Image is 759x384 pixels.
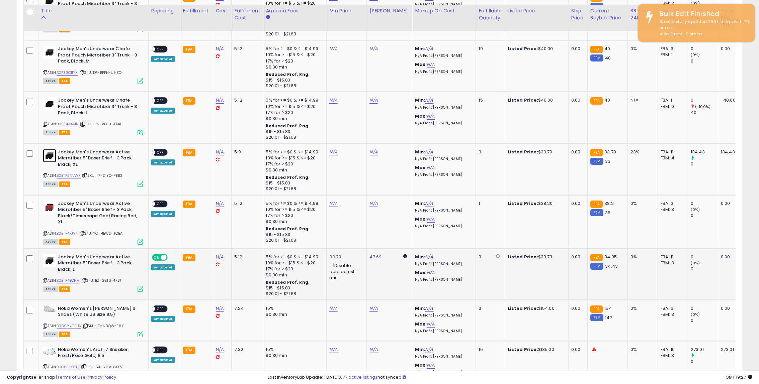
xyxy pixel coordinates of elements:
div: Cost [216,7,229,14]
div: $38.20 [508,201,563,207]
b: Min: [415,45,425,52]
div: 0 [479,254,499,260]
span: 33.79 [604,149,616,155]
span: OFF [167,254,177,260]
div: Current Buybox Price [590,7,625,21]
a: B0BTP4BQHH [57,278,80,283]
div: 0.00 [721,46,738,52]
div: 15% [266,305,321,311]
div: $0.30 min [266,272,321,278]
div: ASIN: [43,201,143,244]
div: FBM: 0 [661,104,683,110]
small: FBM [590,54,603,61]
div: BB Share 24h. [630,7,655,21]
div: ASIN: [43,305,143,337]
span: 40 [604,97,610,103]
p: N/A Profit [PERSON_NAME] [415,121,471,126]
a: N/A [369,200,377,207]
p: N/A Profit [PERSON_NAME] [415,313,471,318]
a: N/A [216,149,224,155]
div: $15 - $15.83 [266,78,321,83]
b: Jockey Men's Underwear Active Microfiber 5" Boxer Brief - 3 Pack, Black, XL [58,149,139,169]
div: 10% for >= $15 & <= $20 [266,207,321,213]
p: N/A Profit [PERSON_NAME] [415,208,471,213]
small: Amazon Fees. [266,14,270,20]
div: 7.32 [234,347,258,353]
a: N/A [427,321,435,328]
div: $20.01 - $21.68 [266,83,321,89]
b: Max: [415,61,427,68]
span: 33 [605,158,610,164]
div: 10% for >= $15 & <= $20 [266,155,321,161]
div: Amazon AI [151,316,175,322]
small: FBM [590,3,603,10]
a: 33.73 [329,254,341,260]
div: 0 [691,201,718,207]
a: Terms of Use [57,374,86,380]
small: FBA [590,97,603,105]
div: $20.01 - $21.68 [266,31,321,37]
a: N/A [369,45,377,52]
span: OFF [155,149,166,155]
span: | SKU: VN-VDGK-JAAI [80,121,121,127]
div: 0.00 [571,254,582,260]
a: B0F343K4JN [57,121,79,127]
span: 34.05 [604,254,617,260]
a: 677 active listings [340,374,377,380]
small: FBA [183,149,195,156]
div: Amazon AI [151,159,175,165]
b: Reduced Prof. Rng. [266,279,310,285]
b: Reduced Prof. Rng. [266,174,310,180]
div: FBA: 3 [661,46,683,52]
div: $15 - $15.83 [266,129,321,135]
span: 40 [604,45,610,52]
div: 0.00 [571,201,582,207]
div: FBM: 2 [661,0,683,6]
span: | SKU: DF-BPFH-UHZO [79,70,121,75]
div: 0% [630,305,653,311]
small: (0%) [691,260,700,266]
div: 1 [479,201,499,207]
span: 147 [605,314,612,321]
img: 31ulDeL9sCL._SL40_.jpg [43,347,56,357]
a: N/A [216,45,224,52]
b: Reduced Prof. Rng. [266,123,310,129]
div: 134.43 [721,149,738,155]
span: All listings currently available for purchase on Amazon [43,332,58,337]
a: N/A [425,149,433,155]
b: Listed Price: [508,346,538,353]
img: 31DpOEatqEL._SL40_.jpg [43,97,56,111]
div: Min Price [329,7,364,14]
b: Min: [415,149,425,155]
img: 313um05ur3L._SL40_.jpg [43,149,56,162]
b: Min: [415,305,425,311]
div: 23% [630,149,653,155]
div: Repricing [151,7,177,14]
div: FBM: 1 [661,52,683,58]
div: 17% for > $20 [266,110,321,116]
span: | SKU: K7-D1YQ-PEB3 [82,173,122,178]
div: 0 [691,161,718,167]
div: $20.01 - $21.68 [266,291,321,297]
span: FBA [59,130,71,135]
small: FBM [590,158,603,165]
b: Listed Price: [508,97,538,103]
div: Title [41,7,146,14]
div: Amazon AI [151,108,175,114]
p: N/A Profit [PERSON_NAME] [415,53,471,58]
a: N/A [369,346,377,353]
div: $154.00 [508,305,563,311]
small: FBA [590,149,603,156]
div: 15% [266,347,321,353]
b: Reduced Prof. Rng. [266,226,310,232]
div: 3 [479,149,499,155]
div: 5% for >= $0 & <= $14.99 [266,97,321,103]
div: 17% for > $20 [266,161,321,167]
div: Ship Price [571,7,585,21]
div: N/A [630,97,653,103]
p: N/A Profit [PERSON_NAME] [415,329,471,334]
a: B0BTP4FJVK [57,231,78,236]
div: $0.30 min [266,116,321,122]
a: N/A [216,200,224,207]
a: N/A [427,216,435,223]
